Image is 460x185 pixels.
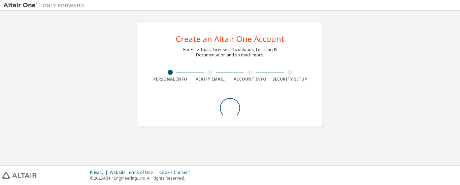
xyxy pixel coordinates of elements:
div: Personal Info [150,77,190,82]
img: altair_logo.svg [2,172,37,179]
img: Altair One [3,2,88,9]
div: Account Info [230,77,270,82]
div: Create an Altair One Account [176,35,285,43]
p: © 2025 Altair Engineering, Inc. All Rights Reserved. [90,175,194,181]
div: Verify Email [190,77,230,82]
div: Privacy [90,170,110,175]
div: Security Setup [270,77,310,82]
div: Website Terms of Use [110,170,159,175]
div: For Free Trials, Licenses, Downloads, Learning & Documentation and so much more. [183,47,277,58]
div: Cookie Consent [159,170,194,175]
